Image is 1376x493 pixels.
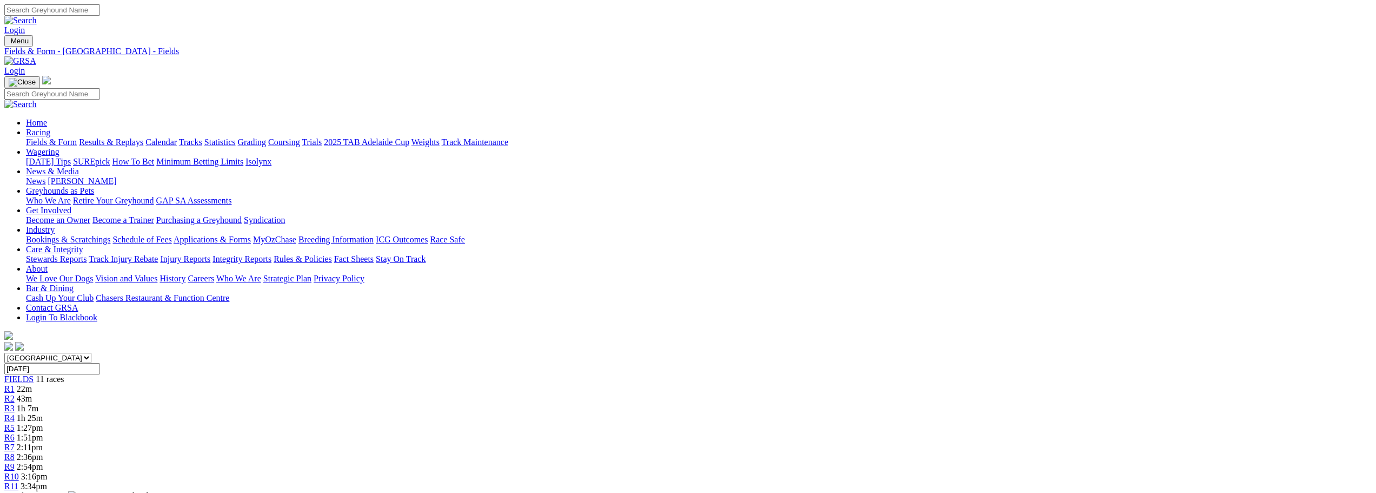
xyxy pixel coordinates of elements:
[26,176,1372,186] div: News & Media
[179,137,202,147] a: Tracks
[26,264,48,273] a: About
[212,254,271,264] a: Integrity Reports
[26,215,1372,225] div: Get Involved
[26,147,59,156] a: Wagering
[26,313,97,322] a: Login To Blackbook
[26,176,45,186] a: News
[26,118,47,127] a: Home
[4,374,34,384] a: FIELDS
[112,235,171,244] a: Schedule of Fees
[4,76,40,88] button: Toggle navigation
[324,137,409,147] a: 2025 TAB Adelaide Cup
[17,443,43,452] span: 2:11pm
[17,423,43,432] span: 1:27pm
[174,235,251,244] a: Applications & Forms
[4,404,15,413] a: R3
[26,254,87,264] a: Stewards Reports
[314,274,364,283] a: Privacy Policy
[4,384,15,393] a: R1
[188,274,214,283] a: Careers
[263,274,311,283] a: Strategic Plan
[73,196,154,205] a: Retire Your Greyhound
[17,452,43,462] span: 2:36pm
[26,293,1372,303] div: Bar & Dining
[17,433,43,442] span: 1:51pm
[95,274,157,283] a: Vision and Values
[26,274,1372,284] div: About
[26,196,1372,206] div: Greyhounds as Pets
[26,206,71,215] a: Get Involved
[376,254,426,264] a: Stay On Track
[244,215,285,225] a: Syndication
[4,35,33,47] button: Toggle navigation
[17,394,32,403] span: 43m
[112,157,155,166] a: How To Bet
[376,235,428,244] a: ICG Outcomes
[298,235,374,244] a: Breeding Information
[145,137,177,147] a: Calendar
[26,274,93,283] a: We Love Our Dogs
[26,167,79,176] a: News & Media
[21,482,47,491] span: 3:34pm
[156,157,243,166] a: Minimum Betting Limits
[302,137,322,147] a: Trials
[4,331,13,340] img: logo-grsa-white.png
[26,196,71,205] a: Who We Are
[4,88,100,100] input: Search
[4,66,25,75] a: Login
[4,443,15,452] a: R7
[4,394,15,403] a: R2
[26,303,78,312] a: Contact GRSA
[4,452,15,462] a: R8
[4,47,1372,56] a: Fields & Form - [GEOGRAPHIC_DATA] - Fields
[17,404,38,413] span: 1h 7m
[26,245,83,254] a: Care & Integrity
[4,363,100,374] input: Select date
[17,384,32,393] span: 22m
[26,137,77,147] a: Fields & Form
[4,100,37,109] img: Search
[274,254,332,264] a: Rules & Policies
[92,215,154,225] a: Become a Trainer
[216,274,261,283] a: Who We Are
[26,235,1372,245] div: Industry
[36,374,64,384] span: 11 races
[4,423,15,432] span: R5
[48,176,116,186] a: [PERSON_NAME]
[4,482,18,491] span: R11
[26,284,74,293] a: Bar & Dining
[9,78,36,87] img: Close
[15,342,24,351] img: twitter.svg
[26,293,94,303] a: Cash Up Your Club
[26,254,1372,264] div: Care & Integrity
[4,342,13,351] img: facebook.svg
[26,235,110,244] a: Bookings & Scratchings
[4,433,15,442] a: R6
[159,274,185,283] a: History
[4,56,36,66] img: GRSA
[4,413,15,423] a: R4
[73,157,110,166] a: SUREpick
[411,137,440,147] a: Weights
[21,472,48,481] span: 3:16pm
[89,254,158,264] a: Track Injury Rebate
[4,472,19,481] span: R10
[4,16,37,25] img: Search
[156,215,242,225] a: Purchasing a Greyhound
[26,215,90,225] a: Become an Owner
[17,462,43,471] span: 2:54pm
[238,137,266,147] a: Grading
[26,157,1372,167] div: Wagering
[442,137,508,147] a: Track Maintenance
[156,196,232,205] a: GAP SA Assessments
[253,235,296,244] a: MyOzChase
